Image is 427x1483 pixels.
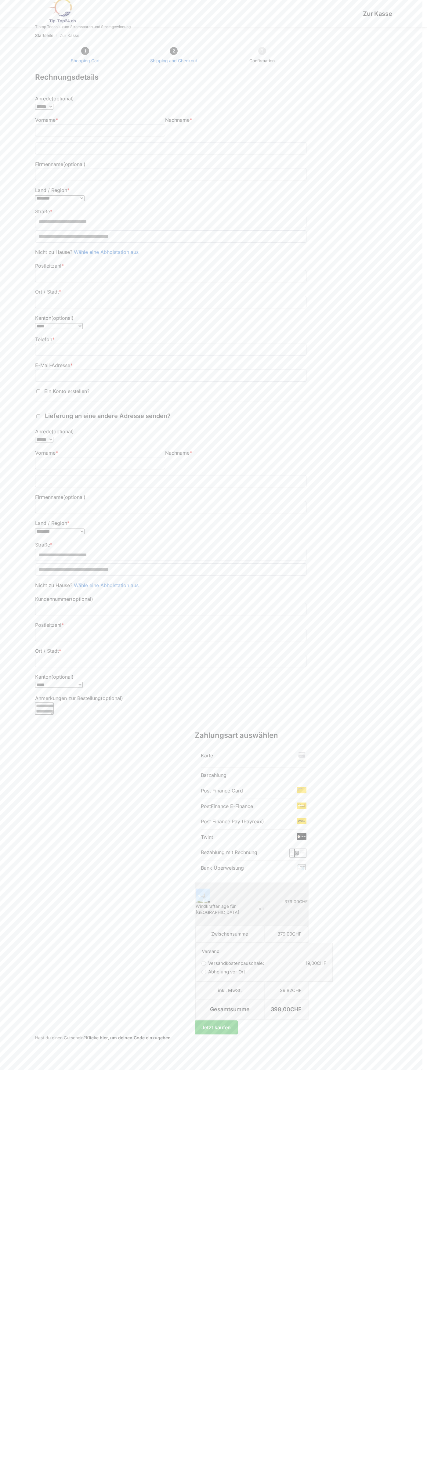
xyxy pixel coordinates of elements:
bdi: 379,00 [277,931,302,937]
strong: × 1 [259,907,264,912]
label: Postleitzahl [35,622,64,628]
img: Zur Kasse 8 [196,889,210,903]
label: Anmerkungen zur Bestellung [35,695,123,701]
a: Wähle eine Abholstation aus [74,249,139,255]
img: Zur Kasse 6 [289,849,306,857]
img: Zur Kasse 1 [297,752,306,758]
label: Post Finance Pay (Payrexx) [201,818,264,824]
h1: Zur Kasse [131,10,392,17]
label: Kanton [35,315,74,321]
th: Versand [195,943,333,955]
span: CHF [317,960,326,966]
span: (optional) [51,315,74,321]
nav: Breadcrumb [35,27,392,43]
span: CHF [292,931,302,937]
label: E-Mail-Adresse [35,362,73,368]
div: Hast du einen Gutschein? [35,1034,306,1041]
label: Nachname [165,117,192,123]
label: Nachname [165,450,192,456]
img: Zur Kasse 7 [297,864,306,871]
img: Zur Kasse 2 [297,787,306,793]
span: CHF [290,1006,302,1012]
label: Karte [201,752,213,759]
label: Ort / Stadt [35,648,61,654]
th: Zwischensumme [195,926,264,943]
label: Land / Region [35,520,70,526]
button: Jetzt kaufen [195,1020,238,1034]
label: Bank Überweisung [201,865,244,871]
span: (optional) [71,596,93,602]
span: (optional) [52,96,74,102]
div: Windkraftanlage für [GEOGRAPHIC_DATA] [196,903,264,915]
span: (optional) [63,161,85,167]
label: Straße [35,208,52,215]
label: Land / Region [35,187,70,193]
span: / [53,33,60,38]
img: Zur Kasse 4 [297,818,306,824]
label: Postleitzahl [35,263,64,269]
span: (optional) [63,494,85,500]
h3: Zahlungsart auswählen [195,730,306,741]
span: (optional) [52,428,74,435]
label: Firmenname [35,494,85,500]
label: Ort / Stadt [35,289,61,295]
form: Kasse [35,72,306,717]
label: Barzahlung [201,772,226,778]
bdi: 379,00 [284,899,308,904]
a: Shopping Cart [71,58,100,63]
label: Versandkostenpauschale: [202,960,264,966]
span: Nicht zu Hause? [35,582,72,588]
a: Gutscheincode eingeben [86,1035,171,1040]
bdi: 29,82 [280,987,302,993]
bdi: 19,00 [306,960,326,966]
bdi: 398,00 [271,1006,302,1012]
span: (optional) [101,695,123,701]
label: Telefon [35,336,55,342]
span: (optional) [51,674,74,680]
label: Twint [201,834,213,840]
label: Bezahlung mit Rechnung [201,849,257,855]
input: Ein Konto erstellen? [36,389,40,393]
span: Confirmation [249,58,275,63]
a: Shipping and Checkout [150,58,197,63]
h3: Rechnungsdetails [35,72,306,83]
p: Tiptop Technik zum Stromsparen und Stromgewinnung [35,25,131,29]
label: Anrede [35,96,74,102]
label: Kundennummer [35,596,93,602]
label: Firmenname [35,161,85,167]
img: Zur Kasse 3 [297,803,306,809]
input: Lieferung an eine andere Adresse senden? [36,414,40,418]
th: inkl. MwSt. [195,982,264,999]
span: CHF [292,987,302,993]
label: PostFinance E-Finance [201,803,253,809]
span: CHF [299,899,308,904]
label: Abholung vor Ort [202,969,245,975]
a: Startseite [35,33,53,38]
a: Wähle eine Abholstation aus [74,582,139,588]
label: Straße [35,542,52,548]
label: Vorname [35,450,58,456]
img: Zur Kasse 5 [297,833,306,840]
label: Post Finance Card [201,788,243,794]
label: Anrede [35,428,74,435]
span: Ein Konto erstellen? [44,388,89,394]
span: Lieferung an eine andere Adresse senden? [45,412,171,420]
th: Gesamtsumme [195,1000,264,1020]
label: Vorname [35,117,58,123]
label: Kanton [35,674,74,680]
span: Nicht zu Hause? [35,249,72,255]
